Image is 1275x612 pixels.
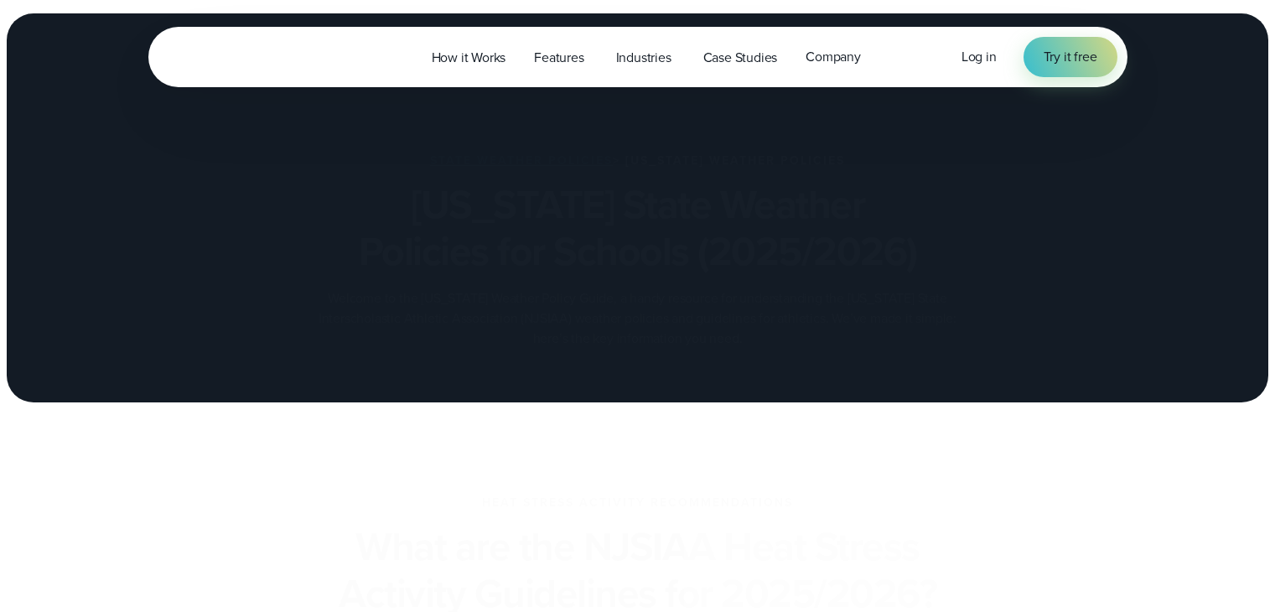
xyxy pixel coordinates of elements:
[961,47,997,66] span: Log in
[616,48,671,68] span: Industries
[534,48,583,68] span: Features
[703,48,778,68] span: Case Studies
[689,40,792,75] a: Case Studies
[961,47,997,67] a: Log in
[806,47,861,67] span: Company
[1024,37,1117,77] a: Try it free
[417,40,521,75] a: How it Works
[1044,47,1097,67] span: Try it free
[432,48,506,68] span: How it Works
